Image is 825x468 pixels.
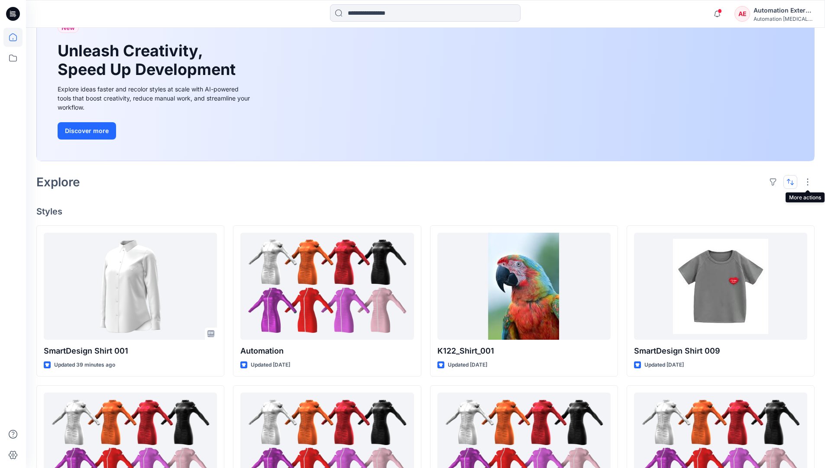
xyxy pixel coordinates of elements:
[58,42,239,79] h1: Unleash Creativity, Speed Up Development
[240,233,414,340] a: Automation
[734,6,750,22] div: AE
[44,233,217,340] a: SmartDesign Shirt 001
[634,345,807,357] p: SmartDesign Shirt 009
[58,122,116,140] button: Discover more
[251,361,290,370] p: Updated [DATE]
[54,361,115,370] p: Updated 39 minutes ago
[754,5,814,16] div: Automation External
[644,361,684,370] p: Updated [DATE]
[240,345,414,357] p: Automation
[61,23,75,33] span: New
[58,122,252,140] a: Discover more
[634,233,807,340] a: SmartDesign Shirt 009
[36,206,815,217] h4: Styles
[58,84,252,112] div: Explore ideas faster and recolor styles at scale with AI-powered tools that boost creativity, red...
[437,233,611,340] a: K122_Shirt_001
[754,16,814,22] div: Automation [MEDICAL_DATA]...
[36,175,80,189] h2: Explore
[44,345,217,357] p: SmartDesign Shirt 001
[448,361,487,370] p: Updated [DATE]
[437,345,611,357] p: K122_Shirt_001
